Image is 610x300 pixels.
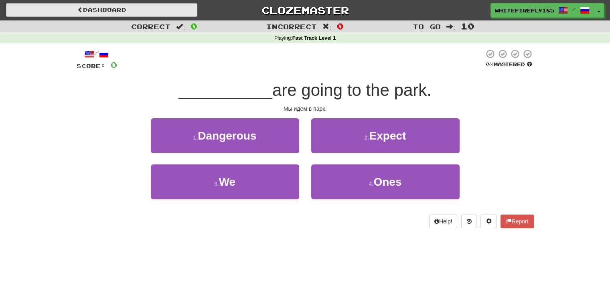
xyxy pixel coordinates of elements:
[151,164,299,199] button: 3.We
[572,6,576,12] span: /
[413,22,441,30] span: To go
[198,130,256,142] span: Dangerous
[292,35,336,41] strong: Fast Track Level 1
[77,105,534,113] div: Мы идем в парк.
[176,23,185,30] span: :
[322,23,331,30] span: :
[486,61,494,67] span: 0 %
[495,7,554,14] span: WhiteFirefly1857
[77,49,117,59] div: /
[209,3,401,17] a: Clozemaster
[484,61,534,68] div: Mastered
[369,130,406,142] span: Expect
[151,118,299,153] button: 1.Dangerous
[365,134,369,141] small: 2 .
[311,164,460,199] button: 4.Ones
[178,81,272,99] span: __________
[369,180,374,187] small: 4 .
[110,60,117,70] span: 0
[501,215,533,228] button: Report
[266,22,317,30] span: Incorrect
[77,63,105,69] span: Score:
[490,3,594,18] a: WhiteFirefly1857 /
[461,21,474,31] span: 10
[272,81,432,99] span: are going to the park.
[373,176,401,188] span: Ones
[219,176,236,188] span: We
[190,21,197,31] span: 0
[131,22,170,30] span: Correct
[214,180,219,187] small: 3 .
[446,23,455,30] span: :
[429,215,458,228] button: Help!
[193,134,198,141] small: 1 .
[6,3,197,17] a: Dashboard
[461,215,476,228] button: Round history (alt+y)
[311,118,460,153] button: 2.Expect
[337,21,344,31] span: 0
